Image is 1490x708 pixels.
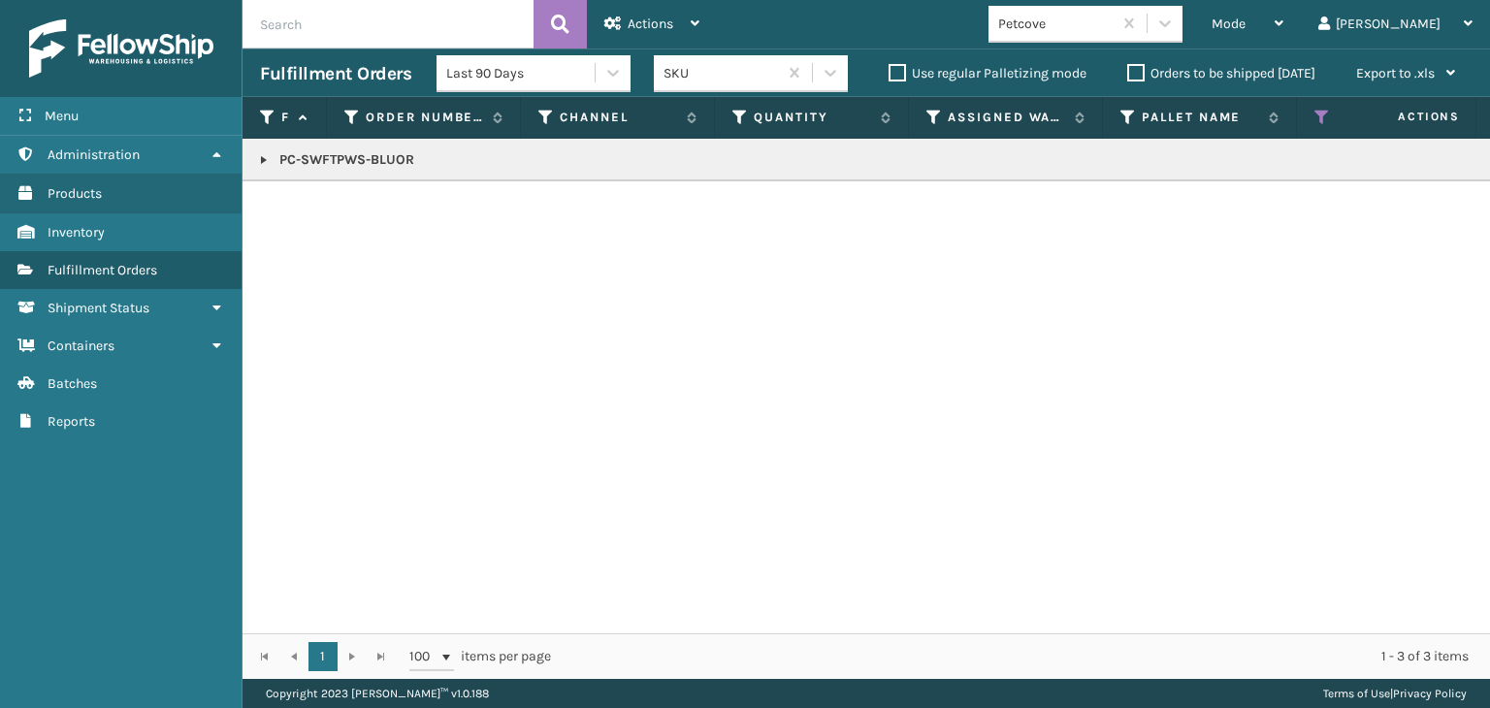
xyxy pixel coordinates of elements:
label: Channel [560,109,677,126]
span: Administration [48,146,140,163]
span: Containers [48,338,114,354]
span: items per page [409,642,551,671]
span: Actions [1337,101,1472,133]
span: Products [48,185,102,202]
label: Assigned Warehouse [948,109,1065,126]
a: Privacy Policy [1393,687,1467,700]
span: Actions [628,16,673,32]
img: logo [29,19,213,78]
span: Batches [48,375,97,392]
div: Last 90 Days [446,63,597,83]
a: 1 [308,642,338,671]
div: | [1323,679,1467,708]
span: Fulfillment Orders [48,262,157,278]
span: Reports [48,413,95,430]
div: SKU [664,63,779,83]
span: Inventory [48,224,105,241]
h3: Fulfillment Orders [260,62,411,85]
span: 100 [409,647,438,666]
div: 1 - 3 of 3 items [578,647,1469,666]
label: Order Number [366,109,483,126]
span: Export to .xls [1356,65,1435,81]
a: Terms of Use [1323,687,1390,700]
p: Copyright 2023 [PERSON_NAME]™ v 1.0.188 [266,679,489,708]
label: Pallet Name [1142,109,1259,126]
label: Use regular Palletizing mode [889,65,1086,81]
span: Mode [1212,16,1246,32]
label: Orders to be shipped [DATE] [1127,65,1315,81]
label: Quantity [754,109,871,126]
div: Petcove [998,14,1114,34]
span: Menu [45,108,79,124]
span: Shipment Status [48,300,149,316]
label: Fulfillment Order Id [281,109,289,126]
